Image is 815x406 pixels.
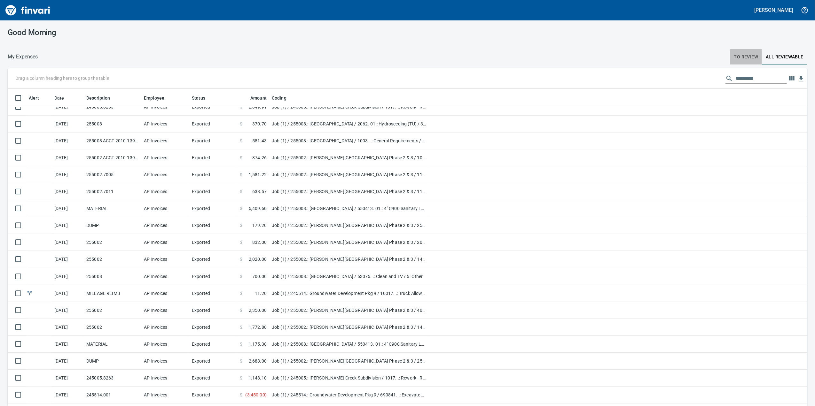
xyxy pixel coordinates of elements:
td: 245005.8263 [84,370,141,387]
td: [DATE] [52,200,84,217]
button: Choose columns to display [787,74,796,83]
span: Coding [272,94,286,102]
td: AP Invoices [141,234,189,251]
span: Coding [272,94,295,102]
span: $ [240,239,242,245]
td: 255002 [84,319,141,336]
td: AP Invoices [141,149,189,166]
button: [PERSON_NAME] [753,5,795,15]
span: $ [240,121,242,127]
p: Drag a column heading here to group the table [15,75,109,81]
td: Exported [189,200,237,217]
td: AP Invoices [141,200,189,217]
td: Exported [189,302,237,319]
span: Employee [144,94,164,102]
td: [DATE] [52,132,84,149]
span: Description [86,94,110,102]
td: MATERIAL [84,336,141,353]
td: Exported [189,353,237,370]
span: 11.20 [255,290,267,297]
td: AP Invoices [141,132,189,149]
td: Exported [189,116,237,132]
td: Job (1) / 255002.: [PERSON_NAME][GEOGRAPHIC_DATA] Phase 2 & 3 / 250102. 03.: Haul/Dispose Of Pipe... [269,353,429,370]
span: Amount [242,94,267,102]
span: $ [240,341,242,347]
td: [DATE] [52,217,84,234]
span: 5,409.60 [249,205,267,212]
span: ( 3,450.00 ) [245,392,267,398]
td: Job (1) / 255002.: [PERSON_NAME][GEOGRAPHIC_DATA] Phase 2 & 3 / 250102. 02.: Haul/Dispose Excess ... [269,217,429,234]
td: [DATE] [52,387,84,403]
span: $ [240,290,242,297]
td: AP Invoices [141,336,189,353]
span: Alert [29,94,47,102]
h5: [PERSON_NAME] [755,7,793,13]
span: $ [240,358,242,364]
span: 2,350.00 [249,307,267,313]
td: Job (1) / 255008.: [GEOGRAPHIC_DATA] / 550413. 01.: 4" C900 Sanitary Lateral: 14'-18' deep / 3: M... [269,336,429,353]
img: Finvari [4,3,52,18]
span: $ [240,171,242,178]
td: Job (1) / 255002.: [PERSON_NAME][GEOGRAPHIC_DATA] Phase 2 & 3 / 40. 14.: Street Sweeping Sub / 4:... [269,302,429,319]
td: 255002.7011 [84,183,141,200]
button: Download table [796,74,806,84]
td: [DATE] [52,370,84,387]
span: Employee [144,94,173,102]
span: All Reviewable [766,53,803,61]
td: Job (1) / 245514.: Groundwater Development Pkg 9 / 10017. .: Truck Allowance (PM) / 5: Other [269,285,429,302]
span: To Review [734,53,758,61]
td: Exported [189,285,237,302]
td: Job (1) / 255008.: [GEOGRAPHIC_DATA] / 1003. .: General Requirements / 5: Other [269,132,429,149]
td: Job (1) / 255002.: [PERSON_NAME][GEOGRAPHIC_DATA] Phase 2 & 3 / 1110. .: 12' Trench Box / 5: Other [269,166,429,183]
td: AP Invoices [141,166,189,183]
span: 1,175.30 [249,341,267,347]
span: Split transaction [26,291,33,295]
span: $ [240,154,242,161]
span: $ [240,138,242,144]
td: Job (1) / 245005.: [PERSON_NAME] Creek Subdivision / 1017. .: Rework - Regrade Lots / 5: Other [269,370,429,387]
span: 874.26 [252,154,267,161]
td: Exported [189,132,237,149]
td: Exported [189,387,237,403]
td: Exported [189,336,237,353]
td: [DATE] [52,251,84,268]
span: 638.57 [252,188,267,195]
span: 581.43 [252,138,267,144]
td: [DATE] [52,302,84,319]
td: AP Invoices [141,370,189,387]
td: 255008 [84,116,141,132]
td: Job (1) / 255002.: [PERSON_NAME][GEOGRAPHIC_DATA] Phase 2 & 3 / 14. . 13: Replace Existing San Va... [269,319,429,336]
span: Status [192,94,214,102]
td: 255002 [84,302,141,319]
span: 1,581.22 [249,171,267,178]
span: Description [86,94,119,102]
td: [DATE] [52,268,84,285]
td: Job (1) / 255008.: [GEOGRAPHIC_DATA] / 2062. 01.: Hydroseeding (TU) / 3: Material [269,116,429,132]
td: AP Invoices [141,268,189,285]
span: Date [54,94,64,102]
span: Status [192,94,205,102]
td: Exported [189,166,237,183]
td: Job (1) / 245514.: Groundwater Development Pkg 9 / 690841. .: Excavate Prep and Backfill Concrete... [269,387,429,403]
span: Amount [250,94,267,102]
span: $ [240,392,242,398]
td: [DATE] [52,319,84,336]
td: AP Invoices [141,387,189,403]
td: AP Invoices [141,183,189,200]
td: 245514.001 [84,387,141,403]
td: Exported [189,149,237,166]
td: 255002.7005 [84,166,141,183]
nav: breadcrumb [8,53,38,61]
span: 370.70 [252,121,267,127]
h3: Good Morning [8,28,264,37]
td: DUMP [84,353,141,370]
td: 255008 [84,268,141,285]
td: 255002 [84,234,141,251]
td: [DATE] [52,149,84,166]
td: Exported [189,268,237,285]
td: [DATE] [52,166,84,183]
td: 255002 ACCT 2010-1391591 [84,149,141,166]
span: Date [54,94,73,102]
span: 2,020.00 [249,256,267,262]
